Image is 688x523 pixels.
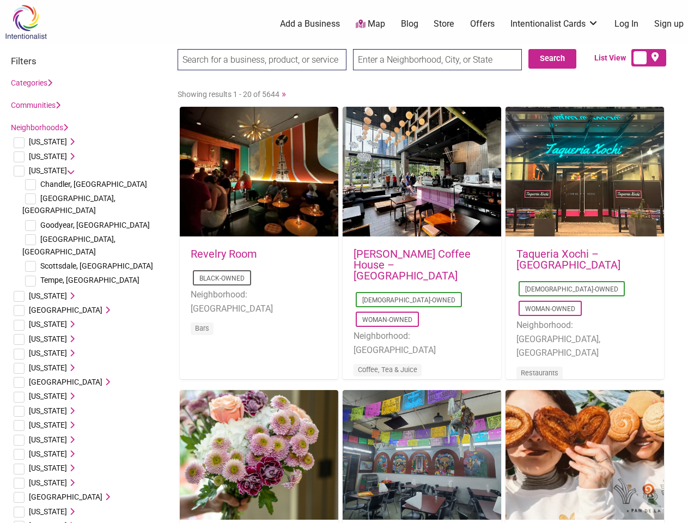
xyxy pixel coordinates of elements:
[29,421,67,429] span: [US_STATE]
[516,318,653,360] li: Neighborhood: [GEOGRAPHIC_DATA], [GEOGRAPHIC_DATA]
[614,18,638,30] a: Log In
[29,291,67,300] span: [US_STATE]
[29,406,67,415] span: [US_STATE]
[29,320,67,329] span: [US_STATE]
[29,363,67,372] span: [US_STATE]
[510,18,599,30] a: Intentionalist Cards
[29,478,67,487] span: [US_STATE]
[191,288,327,315] li: Neighborhood: [GEOGRAPHIC_DATA]
[470,18,495,30] a: Offers
[178,90,279,99] span: Showing results 1 - 20 of 5644
[29,435,67,444] span: [US_STATE]
[40,180,147,188] span: Chandler, [GEOGRAPHIC_DATA]
[654,18,684,30] a: Sign up
[29,335,67,343] span: [US_STATE]
[40,276,139,284] span: Tempe, [GEOGRAPHIC_DATA]
[282,88,286,99] a: »
[22,235,115,256] span: [GEOGRAPHIC_DATA], [GEOGRAPHIC_DATA]
[11,101,60,110] a: Communities
[199,275,245,282] a: Black-Owned
[11,78,52,87] a: Categories
[354,247,471,282] a: [PERSON_NAME] Coffee House – [GEOGRAPHIC_DATA]
[11,56,167,66] h3: Filters
[195,324,209,332] a: Bars
[594,52,631,64] span: List View
[191,247,257,260] a: Revelry Room
[22,194,115,215] span: [GEOGRAPHIC_DATA], [GEOGRAPHIC_DATA]
[29,306,102,314] span: [GEOGRAPHIC_DATA]
[29,349,67,357] span: [US_STATE]
[528,49,576,69] button: Search
[516,247,620,271] a: Taqueria Xochi – [GEOGRAPHIC_DATA]
[362,296,455,304] a: [DEMOGRAPHIC_DATA]-Owned
[525,285,618,293] a: [DEMOGRAPHIC_DATA]-Owned
[29,507,67,516] span: [US_STATE]
[178,49,346,70] input: Search for a business, product, or service
[353,49,522,70] input: Enter a Neighborhood, City, or State
[525,305,575,313] a: Woman-Owned
[11,123,68,132] a: Neighborhoods
[40,221,150,229] span: Goodyear, [GEOGRAPHIC_DATA]
[29,464,67,472] span: [US_STATE]
[362,316,412,324] a: Woman-Owned
[29,492,102,501] span: [GEOGRAPHIC_DATA]
[29,449,67,458] span: [US_STATE]
[356,18,385,31] a: Map
[358,366,417,374] a: Coffee, Tea & Juice
[29,152,67,161] span: [US_STATE]
[29,378,102,386] span: [GEOGRAPHIC_DATA]
[434,18,454,30] a: Store
[280,18,340,30] a: Add a Business
[40,261,153,270] span: Scottsdale, [GEOGRAPHIC_DATA]
[401,18,418,30] a: Blog
[521,369,558,377] a: Restaurants
[29,392,67,400] span: [US_STATE]
[354,329,490,357] li: Neighborhood: [GEOGRAPHIC_DATA]
[29,166,67,175] span: [US_STATE]
[29,137,67,146] span: [US_STATE]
